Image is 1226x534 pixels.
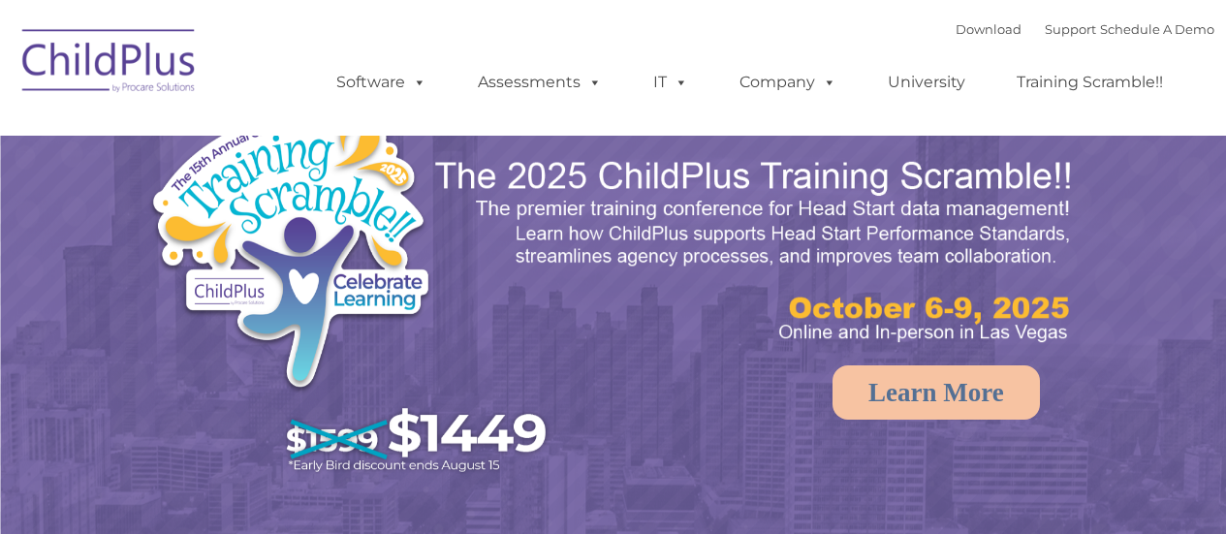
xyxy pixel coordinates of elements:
[1045,21,1096,37] a: Support
[634,63,707,102] a: IT
[458,63,621,102] a: Assessments
[13,16,206,112] img: ChildPlus by Procare Solutions
[317,63,446,102] a: Software
[868,63,985,102] a: University
[956,21,1214,37] font: |
[1100,21,1214,37] a: Schedule A Demo
[720,63,856,102] a: Company
[997,63,1182,102] a: Training Scramble!!
[833,365,1040,420] a: Learn More
[956,21,1022,37] a: Download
